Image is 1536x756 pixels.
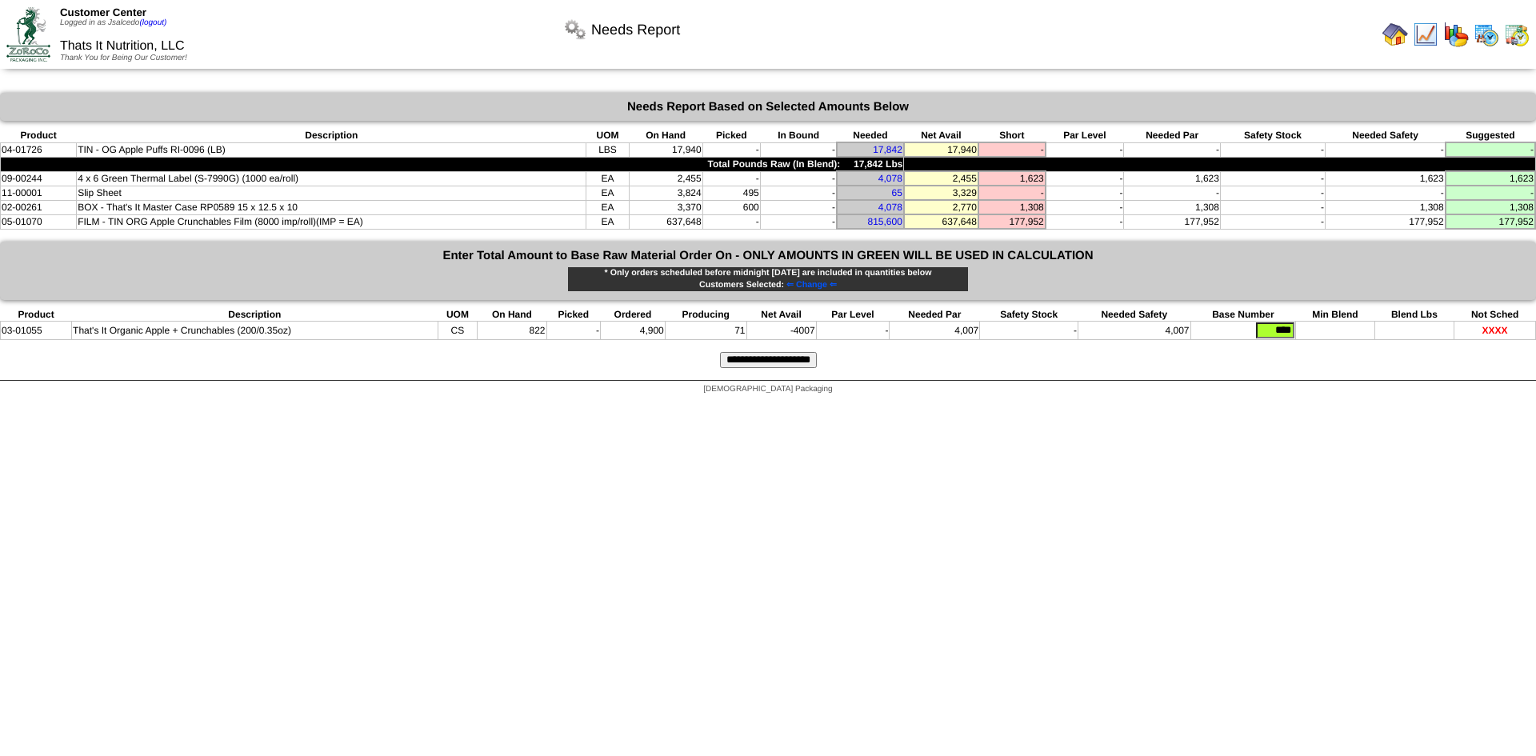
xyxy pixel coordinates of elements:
[586,171,629,186] td: EA
[878,173,902,184] a: 4,078
[77,171,586,186] td: 4 x 6 Green Thermal Label (S-7990G) (1000 ea/roll)
[139,18,166,27] a: (logout)
[1046,142,1124,157] td: -
[1326,186,1446,200] td: -
[546,322,601,340] td: -
[904,214,978,229] td: 637,648
[586,129,629,142] th: UOM
[702,129,760,142] th: Picked
[591,22,680,38] span: Needs Report
[1446,214,1535,229] td: 177,952
[1326,200,1446,214] td: 1,308
[746,322,816,340] td: -4007
[6,7,50,61] img: ZoRoCo_Logo(Green%26Foil)%20jpg.webp
[1443,22,1469,47] img: graph.gif
[978,142,1046,157] td: -
[702,171,760,186] td: -
[546,308,601,322] th: Picked
[1446,142,1535,157] td: -
[562,17,588,42] img: workflow.png
[1046,200,1124,214] td: -
[760,214,837,229] td: -
[978,129,1046,142] th: Short
[760,171,837,186] td: -
[784,280,837,290] a: ⇐ Change ⇐
[980,322,1078,340] td: -
[438,308,478,322] th: UOM
[702,142,760,157] td: -
[1124,129,1221,142] th: Needed Par
[702,186,760,200] td: 495
[1446,200,1535,214] td: 1,308
[1078,322,1190,340] td: 4,007
[629,171,702,186] td: 2,455
[1296,308,1374,322] th: Min Blend
[60,6,146,18] span: Customer Center
[77,214,586,229] td: FILM - TIN ORG Apple Crunchables Film (8000 imp/roll)(IMP = EA)
[1,171,77,186] td: 09-00244
[873,144,902,155] a: 17,842
[1124,214,1221,229] td: 177,952
[868,216,902,227] a: 815,600
[77,200,586,214] td: BOX - That's It Master Case RP0589 15 x 12.5 x 10
[760,186,837,200] td: -
[586,186,629,200] td: EA
[1220,186,1325,200] td: -
[601,308,666,322] th: Ordered
[72,308,438,322] th: Description
[980,308,1078,322] th: Safety Stock
[978,214,1046,229] td: 177,952
[890,322,980,340] td: 4,007
[1,214,77,229] td: 05-01070
[746,308,816,322] th: Net Avail
[760,129,837,142] th: In Bound
[1220,200,1325,214] td: -
[72,322,438,340] td: That's It Organic Apple + Crunchables (200/0.35oz)
[60,18,166,27] span: Logged in as Jsalcedo
[1326,142,1446,157] td: -
[1078,308,1190,322] th: Needed Safety
[1046,186,1124,200] td: -
[1326,129,1446,142] th: Needed Safety
[1446,186,1535,200] td: -
[904,129,978,142] th: Net Avail
[586,214,629,229] td: EA
[1,200,77,214] td: 02-00261
[978,171,1046,186] td: 1,623
[1190,308,1296,322] th: Base Number
[586,142,629,157] td: LBS
[1446,171,1535,186] td: 1,623
[1326,214,1446,229] td: 177,952
[601,322,666,340] td: 4,900
[629,186,702,200] td: 3,824
[1220,129,1325,142] th: Safety Stock
[1382,22,1408,47] img: home.gif
[1,142,77,157] td: 04-01726
[816,322,890,340] td: -
[786,280,837,290] span: ⇐ Change ⇐
[1504,22,1530,47] img: calendarinout.gif
[60,54,187,62] span: Thank You for Being Our Customer!
[837,129,904,142] th: Needed
[1,186,77,200] td: 11-00001
[892,187,902,198] a: 65
[904,200,978,214] td: 2,770
[1,308,72,322] th: Product
[1220,214,1325,229] td: -
[438,322,478,340] td: CS
[1046,129,1124,142] th: Par Level
[702,200,760,214] td: 600
[1474,22,1499,47] img: calendarprod.gif
[1454,322,1536,340] td: XXXX
[904,171,978,186] td: 2,455
[1220,171,1325,186] td: -
[904,186,978,200] td: 3,329
[665,308,746,322] th: Producing
[1124,200,1221,214] td: 1,308
[1326,171,1446,186] td: 1,623
[629,200,702,214] td: 3,370
[1446,129,1535,142] th: Suggested
[1374,308,1454,322] th: Blend Lbs
[890,308,980,322] th: Needed Par
[478,322,546,340] td: 822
